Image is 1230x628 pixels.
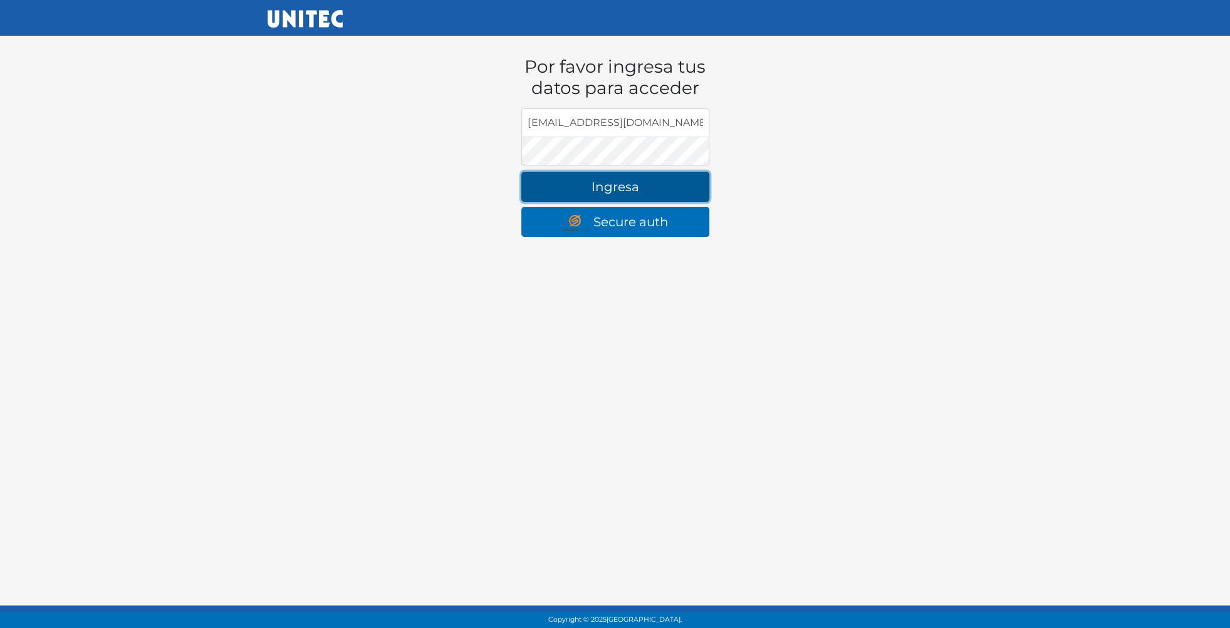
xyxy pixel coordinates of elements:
[607,615,682,624] span: [GEOGRAPHIC_DATA].
[521,108,709,137] input: Dirección de email
[562,215,593,231] img: secure auth logo
[268,10,343,28] img: UNITEC
[521,172,709,202] button: Ingresa
[521,56,709,98] h1: Por favor ingresa tus datos para acceder
[521,207,709,237] a: Secure auth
